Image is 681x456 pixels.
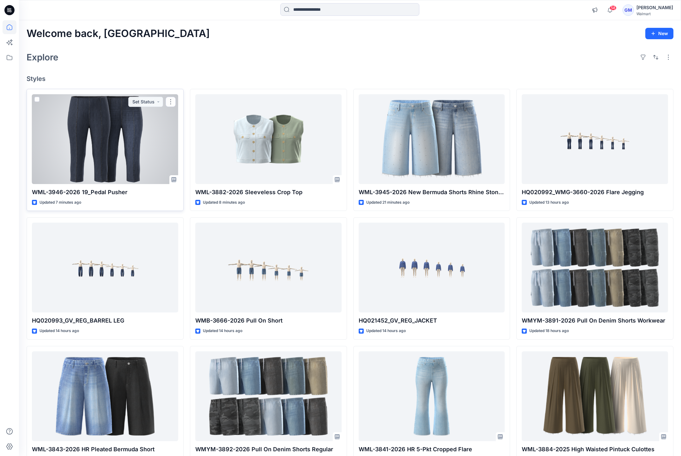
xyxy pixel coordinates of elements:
[359,94,505,184] a: WML-3945-2026 New Bermuda Shorts Rhine Stones
[522,223,668,312] a: WMYM-3891-2026 Pull On Denim Shorts Workwear
[32,445,178,454] p: WML-3843-2026 HR Pleated Bermuda Short
[522,94,668,184] a: HQ020992_WMG-3660-2026 Flare Jegging
[27,28,210,40] h2: Welcome back, [GEOGRAPHIC_DATA]
[40,199,81,206] p: Updated 7 minutes ago
[32,188,178,197] p: WML-3946-2026 19_Pedal Pusher
[623,4,634,16] div: GM
[195,316,342,325] p: WMB-3666-2026 Pull On Short
[27,52,58,62] h2: Explore
[359,445,505,454] p: WML-3841-2026 HR 5-Pkt Cropped Flare
[195,223,342,312] a: WMB-3666-2026 Pull On Short
[203,199,245,206] p: Updated 8 minutes ago
[32,223,178,312] a: HQ020993_GV_REG_BARREL LEG
[529,199,569,206] p: Updated 13 hours ago
[195,188,342,197] p: WML-3882-2026 Sleeveless Crop Top
[366,328,406,334] p: Updated 14 hours ago
[359,223,505,312] a: HQ021452_GV_REG_JACKET
[32,94,178,184] a: WML-3946-2026 19_Pedal Pusher
[610,5,617,10] span: 58
[195,445,342,454] p: WMYM-3892-2026 Pull On Denim Shorts Regular
[359,316,505,325] p: HQ021452_GV_REG_JACKET
[359,188,505,197] p: WML-3945-2026 New Bermuda Shorts Rhine Stones
[32,316,178,325] p: HQ020993_GV_REG_BARREL LEG
[203,328,242,334] p: Updated 14 hours ago
[366,199,410,206] p: Updated 21 minutes ago
[32,351,178,441] a: WML-3843-2026 HR Pleated Bermuda Short
[522,351,668,441] a: WML-3884-2025 High Waisted Pintuck Culottes
[27,75,673,83] h4: Styles
[359,351,505,441] a: WML-3841-2026 HR 5-Pkt Cropped Flare
[522,445,668,454] p: WML-3884-2025 High Waisted Pintuck Culottes
[636,4,673,11] div: [PERSON_NAME]
[195,351,342,441] a: WMYM-3892-2026 Pull On Denim Shorts Regular
[522,188,668,197] p: HQ020992_WMG-3660-2026 Flare Jegging
[195,94,342,184] a: WML-3882-2026 Sleeveless Crop Top
[40,328,79,334] p: Updated 14 hours ago
[645,28,673,39] button: New
[636,11,673,16] div: Walmart
[522,316,668,325] p: WMYM-3891-2026 Pull On Denim Shorts Workwear
[529,328,569,334] p: Updated 18 hours ago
